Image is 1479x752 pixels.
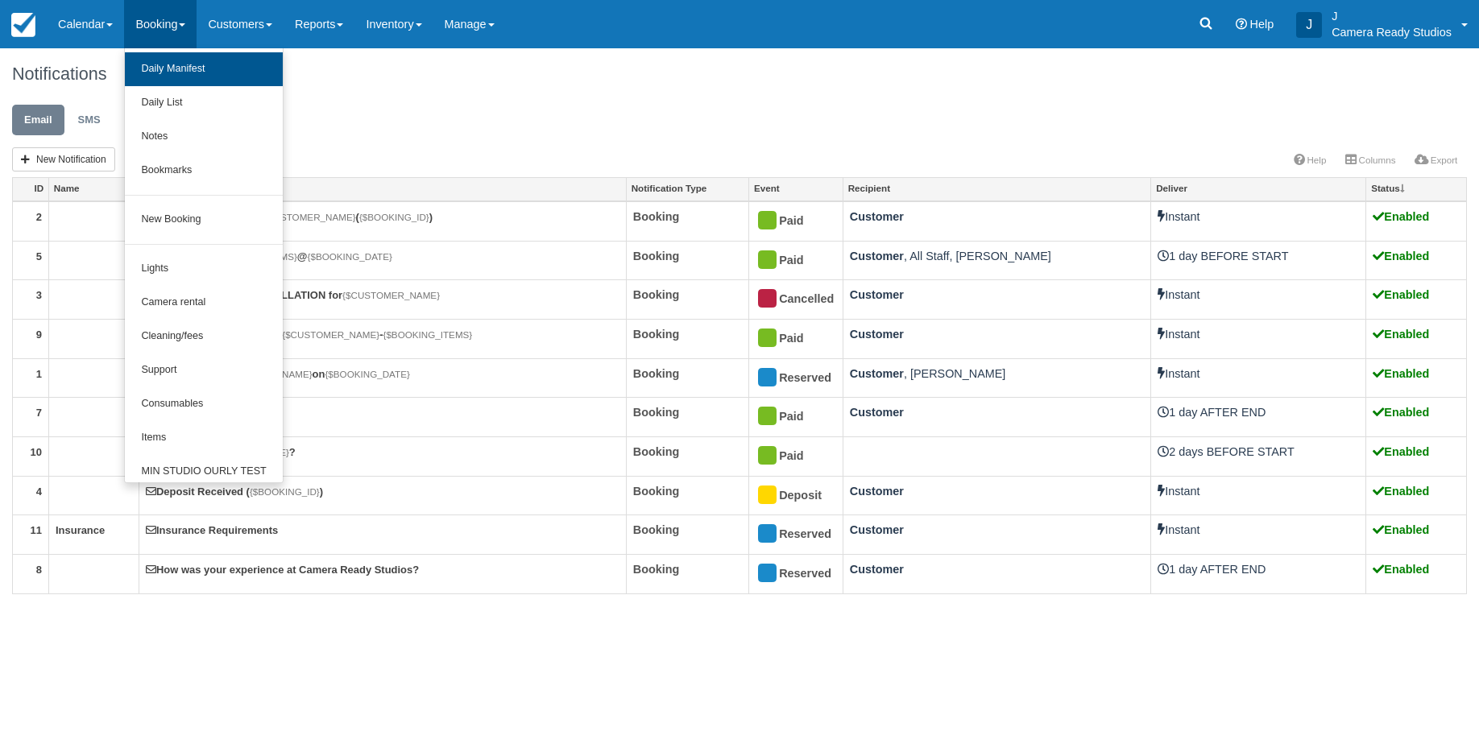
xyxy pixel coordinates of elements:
[125,421,282,455] a: Items
[1296,12,1322,38] div: J
[1332,24,1452,40] p: Camera Ready Studios
[114,105,211,136] a: API Webhooks
[850,210,904,223] strong: Customer
[125,52,282,86] a: Daily Manifest
[124,48,283,483] ul: Booking
[125,154,282,188] a: Bookmarks
[1373,445,1429,458] strong: Enabled
[1151,436,1366,476] td: 2 days BEFORE START
[850,485,904,498] strong: Customer
[633,288,680,301] strong: Booking
[633,485,680,498] strong: Booking
[36,368,42,380] a: 1
[125,86,282,120] a: Daily List
[146,485,323,498] a: Deposit Received ({$BOOKING_ID})
[31,524,42,536] a: 11
[843,178,1151,200] a: Recipient
[756,209,822,234] div: Paid
[146,211,433,223] a: Booking Receipt For{$CUSTOMER_NAME}({$BOOKING_ID})
[31,446,42,458] a: 10
[633,210,680,223] strong: Booking
[633,563,680,576] strong: Booking
[1373,523,1429,536] strong: Enabled
[756,287,822,312] div: Cancelled
[36,328,42,341] a: 9
[749,178,843,200] a: Event
[36,250,42,262] a: 5
[325,369,409,379] strong: {$BOOKING_DATE}
[250,486,320,497] strong: {$BOOKING_ID}
[282,329,379,340] strong: {$CUSTOMER_NAME}
[146,446,296,458] a: COI for{$CUSTOMER_NAME}?
[146,250,392,262] a: Reminder:{$BOOKING_ITEMS}@{$BOOKING_DATE}
[36,564,42,576] a: 8
[11,13,35,37] img: checkfront-main-nav-mini-logo.png
[308,251,392,262] strong: {$BOOKING_DATE}
[359,212,429,222] strong: {$BOOKING_ID}
[13,178,48,200] a: ID
[633,250,680,262] strong: Booking
[125,320,282,353] a: Cleaning/fees
[1373,288,1429,301] strong: Enabled
[36,289,42,301] a: 3
[1366,178,1466,200] a: Status
[1151,515,1366,555] td: Instant
[125,455,282,489] a: MIN STUDIO OURLY TEST
[1284,149,1336,171] a: Help
[850,523,904,536] strong: Customer
[12,147,115,171] a: New Notification
[36,211,42,223] a: 2
[125,252,282,286] a: Lights
[1373,210,1429,223] strong: Enabled
[756,522,822,547] div: Reserved
[756,444,822,469] div: Paid
[1151,555,1366,594] td: 1 day AFTER END
[756,248,822,274] div: Paid
[633,445,680,458] strong: Booking
[756,404,822,430] div: Paid
[1151,241,1366,280] td: 1 day BEFORE START
[843,241,1151,280] td: , All Staff, [PERSON_NAME]
[633,328,680,341] strong: Booking
[1151,358,1366,398] td: Instant
[850,367,904,380] strong: Customer
[1151,398,1366,437] td: 1 day AFTER END
[850,563,904,576] strong: Customer
[146,289,440,301] a: {$BOOKING_DATE}CANCELLATION for{$CUSTOMER_NAME}
[756,483,822,509] div: Deposit
[1373,563,1429,576] strong: Enabled
[1151,476,1366,515] td: Instant
[146,368,410,380] a: Booking for{$CUSTOMER_NAME}on{$BOOKING_DATE}
[1236,19,1247,30] i: Help
[1151,319,1366,358] td: Instant
[1284,149,1467,174] ul: More
[146,524,278,536] a: Insurance Requirements
[633,523,680,536] strong: Booking
[1373,367,1429,380] strong: Enabled
[49,178,139,200] a: Name
[139,178,626,200] a: Subject
[1373,485,1429,498] strong: Enabled
[146,328,472,341] a: {$BOOKING_START_DATE} {$CUSTOMER_NAME}-{$BOOKING_ITEMS}
[66,105,113,136] a: SMS
[1151,178,1365,200] a: Deliver
[1336,149,1405,171] a: Columns
[850,288,904,301] strong: Customer
[850,406,904,419] strong: Customer
[1332,8,1452,24] p: J
[125,286,282,320] a: Camera rental
[125,387,282,421] a: Consumables
[756,366,822,391] div: Reserved
[342,290,440,300] strong: {$CUSTOMER_NAME}
[1373,406,1429,419] strong: Enabled
[12,64,1467,84] h1: Notifications
[12,105,64,136] a: Email
[843,358,1151,398] td: , [PERSON_NAME]
[633,367,680,380] strong: Booking
[1151,201,1366,241] td: Instant
[1250,18,1274,31] span: Help
[756,326,822,352] div: Paid
[146,564,419,576] a: How was your experience at Camera Ready Studios?
[383,329,472,340] strong: {$BOOKING_ITEMS}
[850,328,904,341] strong: Customer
